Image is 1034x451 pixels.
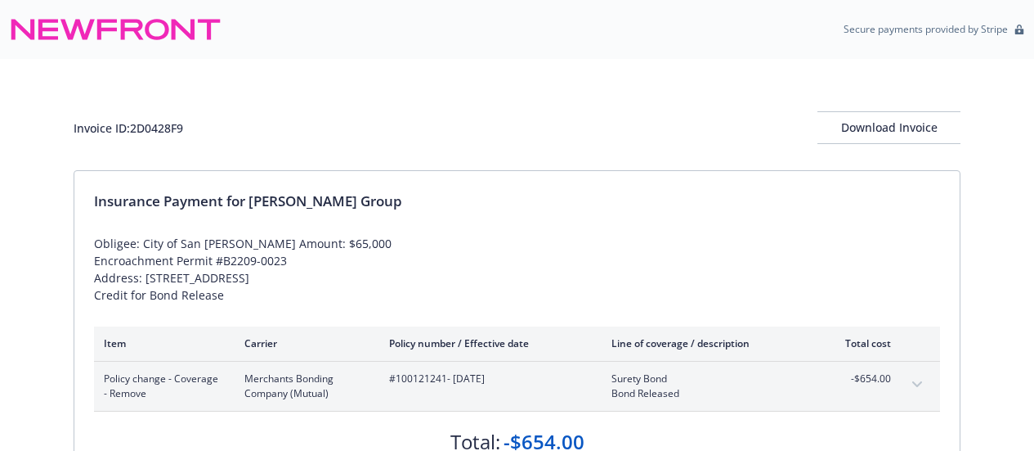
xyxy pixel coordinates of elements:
div: Download Invoice [817,112,960,143]
span: Bond Released [611,386,803,401]
span: Merchants Bonding Company (Mutual) [244,372,363,401]
div: Insurance Payment for [PERSON_NAME] Group [94,191,940,212]
span: Policy change - Coverage - Remove [104,372,218,401]
button: Download Invoice [817,111,960,144]
div: Obligee: City of San [PERSON_NAME] Amount: $65,000 Encroachment Permit #B2209-0023 Address: [STRE... [94,235,940,304]
div: Item [104,336,218,350]
div: Invoice ID: 2D0428F9 [74,120,183,137]
div: Line of coverage / description [611,336,803,350]
div: Policy change - Coverage - RemoveMerchants Bonding Company (Mutual)#100121241- [DATE]Surety BondB... [94,362,940,411]
div: Policy number / Effective date [389,336,585,350]
span: -$654.00 [830,372,891,386]
div: Carrier [244,336,363,350]
span: #100121241 - [DATE] [389,372,585,386]
button: expand content [904,372,930,398]
p: Secure payments provided by Stripe [844,22,1008,36]
div: Total cost [830,336,891,350]
span: Surety BondBond Released [611,372,803,401]
span: Surety Bond [611,372,803,386]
